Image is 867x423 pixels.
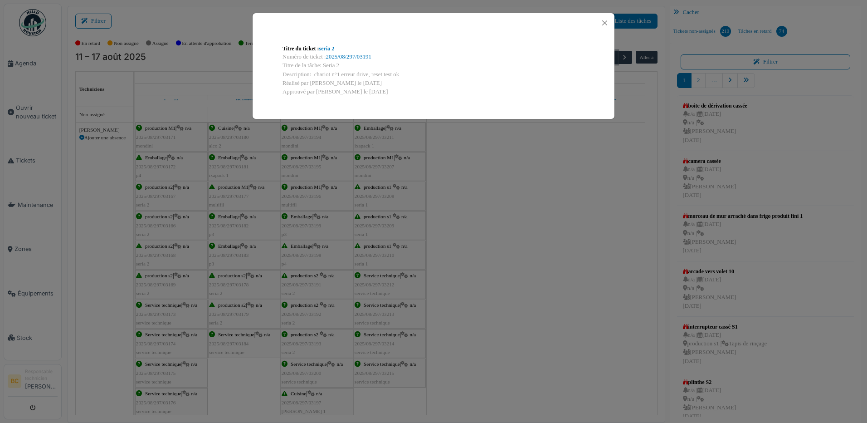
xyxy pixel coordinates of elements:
div: Réalisé par [PERSON_NAME] le [DATE] [283,79,584,88]
a: seria 2 [319,45,335,52]
div: Description: chariot n°1 erreur drive, reset test ok [283,70,584,79]
div: Titre de la tâche: Seria 2 [283,61,584,70]
div: Titre du ticket : [283,44,584,53]
button: Close [599,17,611,29]
div: Numéro de ticket : [283,53,584,61]
a: 2025/08/297/03191 [326,54,371,60]
div: Approuvé par [PERSON_NAME] le [DATE] [283,88,584,96]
